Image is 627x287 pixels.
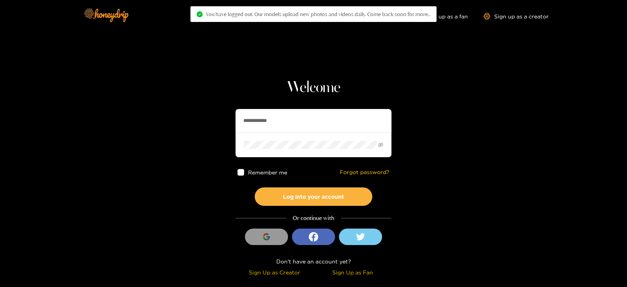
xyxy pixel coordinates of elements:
a: Forgot password? [340,169,390,176]
span: Remember me [248,169,287,175]
a: Sign up as a fan [414,13,468,20]
div: Don't have an account yet? [236,257,391,266]
span: You have logged out. Our models upload new photos and videos daily. Come back soon for more.. [206,11,430,17]
a: Sign up as a creator [484,13,549,20]
h1: Welcome [236,78,391,97]
button: Log into your account [255,187,372,206]
div: Sign Up as Fan [315,268,390,277]
span: eye-invisible [378,142,383,147]
div: Sign Up as Creator [237,268,312,277]
span: check-circle [197,11,203,17]
div: Or continue with [236,214,391,223]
